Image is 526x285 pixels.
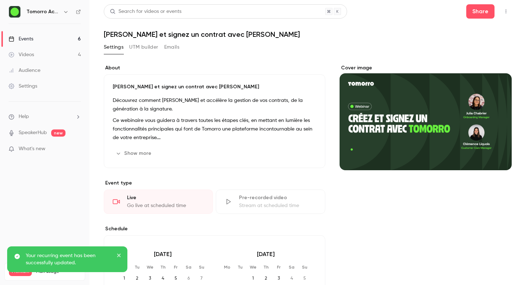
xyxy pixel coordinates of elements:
[118,250,207,259] p: [DATE]
[113,96,316,113] p: Découvrez comment [PERSON_NAME] et accélère la gestion de vos contrats, de la génération à la sig...
[9,35,33,43] div: Events
[127,194,204,201] div: Live
[221,250,310,259] p: [DATE]
[286,264,297,270] p: Sa
[104,225,325,232] p: Schedule
[340,64,512,72] label: Cover image
[51,129,65,137] span: new
[113,148,156,159] button: Show more
[72,146,81,152] iframe: Noticeable Trigger
[273,264,284,270] p: Fr
[183,264,194,270] p: Sa
[196,273,207,284] span: 7
[127,202,204,209] div: Go live at scheduled time
[9,6,20,18] img: Tomorro Academy
[26,8,60,15] h6: Tomorro Academy
[110,8,181,15] div: Search for videos or events
[299,264,310,270] p: Su
[260,273,272,284] span: 2
[234,264,246,270] p: Tu
[19,129,47,137] a: SpeakerHub
[247,273,259,284] span: 1
[131,273,143,284] span: 2
[144,273,156,284] span: 3
[104,64,325,72] label: About
[239,194,316,201] div: Pre-recorded video
[216,190,325,214] div: Pre-recorded videoStream at scheduled time
[273,273,284,284] span: 3
[9,113,81,121] li: help-dropdown-opener
[104,41,123,53] button: Settings
[131,264,143,270] p: Tu
[117,252,122,261] button: close
[9,51,34,58] div: Videos
[183,273,194,284] span: 6
[157,264,169,270] p: Th
[260,264,272,270] p: Th
[286,273,297,284] span: 4
[104,180,325,187] p: Event type
[26,252,112,266] p: Your recurring event has been successfully updated.
[113,83,316,90] p: [PERSON_NAME] et signez un contrat avec [PERSON_NAME]
[19,145,45,153] span: What's new
[9,67,40,74] div: Audience
[104,30,512,39] h1: [PERSON_NAME] et signez un contrat avec [PERSON_NAME]
[170,264,181,270] p: Fr
[129,41,158,53] button: UTM builder
[19,113,29,121] span: Help
[239,202,316,209] div: Stream at scheduled time
[340,64,512,170] section: Cover image
[466,4,495,19] button: Share
[164,41,179,53] button: Emails
[113,116,316,142] p: Ce webinaire vous guidera à travers toutes les étapes clés, en mettant en lumière les fonctionnal...
[196,264,207,270] p: Su
[170,273,181,284] span: 5
[299,273,310,284] span: 5
[221,264,233,270] p: Mo
[9,83,37,90] div: Settings
[247,264,259,270] p: We
[104,190,213,214] div: LiveGo live at scheduled time
[144,264,156,270] p: We
[157,273,169,284] span: 4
